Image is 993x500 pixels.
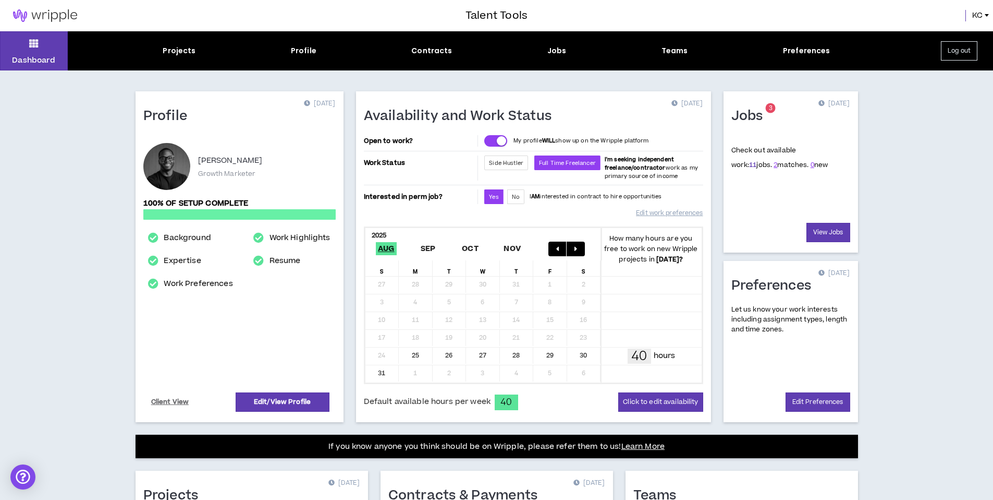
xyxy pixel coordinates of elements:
span: jobs. [749,160,772,170]
div: Teams [661,45,688,56]
p: [DATE] [818,99,850,109]
p: Open to work? [364,137,476,145]
p: hours [654,350,676,362]
p: Dashboard [12,55,55,66]
p: Interested in perm job? [364,189,476,204]
p: [PERSON_NAME] [198,154,263,167]
a: Learn More [621,441,665,452]
a: 11 [749,160,756,170]
strong: WILL [542,137,556,145]
a: Work Preferences [164,278,232,290]
div: KC P. [143,143,190,190]
span: new [811,160,828,170]
p: Growth Marketer [198,169,256,178]
a: Edit Preferences [786,392,850,412]
button: Log out [941,41,977,61]
a: 0 [811,160,814,170]
span: Oct [460,242,481,255]
p: Let us know your work interests including assignment types, length and time zones. [731,305,850,335]
p: [DATE] [671,99,703,109]
div: M [399,260,433,276]
div: T [433,260,467,276]
p: [DATE] [304,99,335,109]
p: Check out available work: [731,146,828,170]
div: W [466,260,500,276]
span: Nov [501,242,523,255]
div: S [365,260,399,276]
b: I'm seeking independent freelance/contractor [605,156,674,172]
a: Edit/View Profile [236,392,329,412]
div: S [567,260,601,276]
span: No [512,193,520,201]
a: Background [164,232,211,244]
a: 2 [774,160,777,170]
strong: AM [531,193,540,200]
span: matches. [774,160,808,170]
span: Sep [419,242,438,255]
div: Contracts [411,45,452,56]
span: work as my primary source of income [605,156,698,180]
span: Aug [376,242,397,255]
h1: Availability and Work Status [364,108,560,125]
a: Expertise [164,255,201,267]
p: [DATE] [818,268,850,279]
div: T [500,260,534,276]
p: [DATE] [328,478,360,489]
b: [DATE] ? [656,255,683,264]
h3: Talent Tools [465,8,528,23]
a: Client View [150,393,191,411]
p: 100% of setup complete [143,198,336,209]
a: View Jobs [806,223,850,242]
span: Default available hours per week [364,396,491,408]
div: Open Intercom Messenger [10,465,35,490]
p: [DATE] [573,478,605,489]
span: 3 [769,104,773,113]
h1: Jobs [731,108,771,125]
sup: 3 [766,103,776,113]
div: Jobs [547,45,567,56]
h1: Preferences [731,278,819,294]
a: Work Highlights [269,232,330,244]
a: Edit work preferences [636,204,703,222]
p: How many hours are you free to work on new Wripple projects in [600,233,702,265]
div: F [533,260,567,276]
button: Click to edit availability [618,392,703,412]
span: Yes [489,193,498,201]
p: I interested in contract to hire opportunities [530,193,662,201]
span: KC [972,10,983,21]
p: Work Status [364,156,476,170]
p: If you know anyone you think should be on Wripple, please refer them to us! [328,441,665,453]
div: Projects [163,45,195,56]
div: Preferences [783,45,830,56]
p: My profile show up on the Wripple platform [513,137,648,145]
div: Profile [291,45,316,56]
span: Side Hustler [489,159,523,167]
b: 2025 [372,231,387,240]
a: Resume [269,255,301,267]
h1: Profile [143,108,195,125]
